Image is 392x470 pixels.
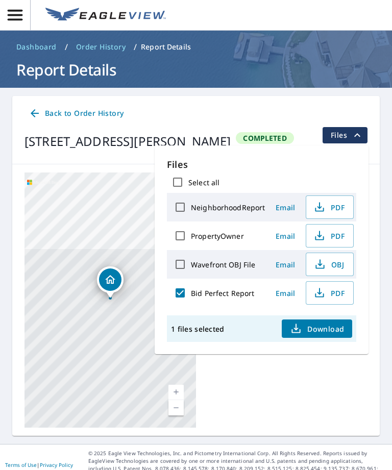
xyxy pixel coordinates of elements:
[312,258,345,270] span: OBJ
[306,253,354,276] button: OBJ
[5,462,73,468] p: |
[5,461,37,468] a: Terms of Use
[273,203,298,212] span: Email
[191,260,255,269] label: Wavefront OBJ File
[273,288,298,298] span: Email
[45,8,166,23] img: EV Logo
[312,201,345,213] span: PDF
[12,59,380,80] h1: Report Details
[134,41,137,53] li: /
[269,228,302,244] button: Email
[282,319,352,338] button: Download
[269,257,302,273] button: Email
[273,231,298,241] span: Email
[171,324,224,334] p: 1 files selected
[191,203,265,212] label: NeighborhoodReport
[16,42,57,52] span: Dashboard
[39,2,172,29] a: EV Logo
[12,39,61,55] a: Dashboard
[322,127,367,143] button: filesDropdownBtn-61472934
[191,231,244,241] label: PropertyOwner
[40,461,73,468] a: Privacy Policy
[168,400,184,415] a: Current Level 17, Zoom Out
[312,287,345,299] span: PDF
[306,195,354,219] button: PDF
[237,133,292,143] span: Completed
[97,266,124,298] div: Dropped pin, building 1, Residential property, 447 Talavera Rd Weston, FL 33326
[306,281,354,305] button: PDF
[191,288,254,298] label: Bid Perfect Report
[273,260,298,269] span: Email
[76,42,126,52] span: Order History
[331,129,363,141] span: Files
[29,107,124,120] span: Back to Order History
[65,41,68,53] li: /
[24,132,231,151] div: [STREET_ADDRESS][PERSON_NAME]
[290,323,344,335] span: Download
[12,39,380,55] nav: breadcrumb
[168,385,184,400] a: Current Level 17, Zoom In
[269,285,302,301] button: Email
[312,230,345,242] span: PDF
[269,200,302,215] button: Email
[167,158,356,171] p: Files
[24,104,128,123] a: Back to Order History
[188,178,219,187] label: Select all
[72,39,130,55] a: Order History
[141,42,191,52] p: Report Details
[306,224,354,248] button: PDF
